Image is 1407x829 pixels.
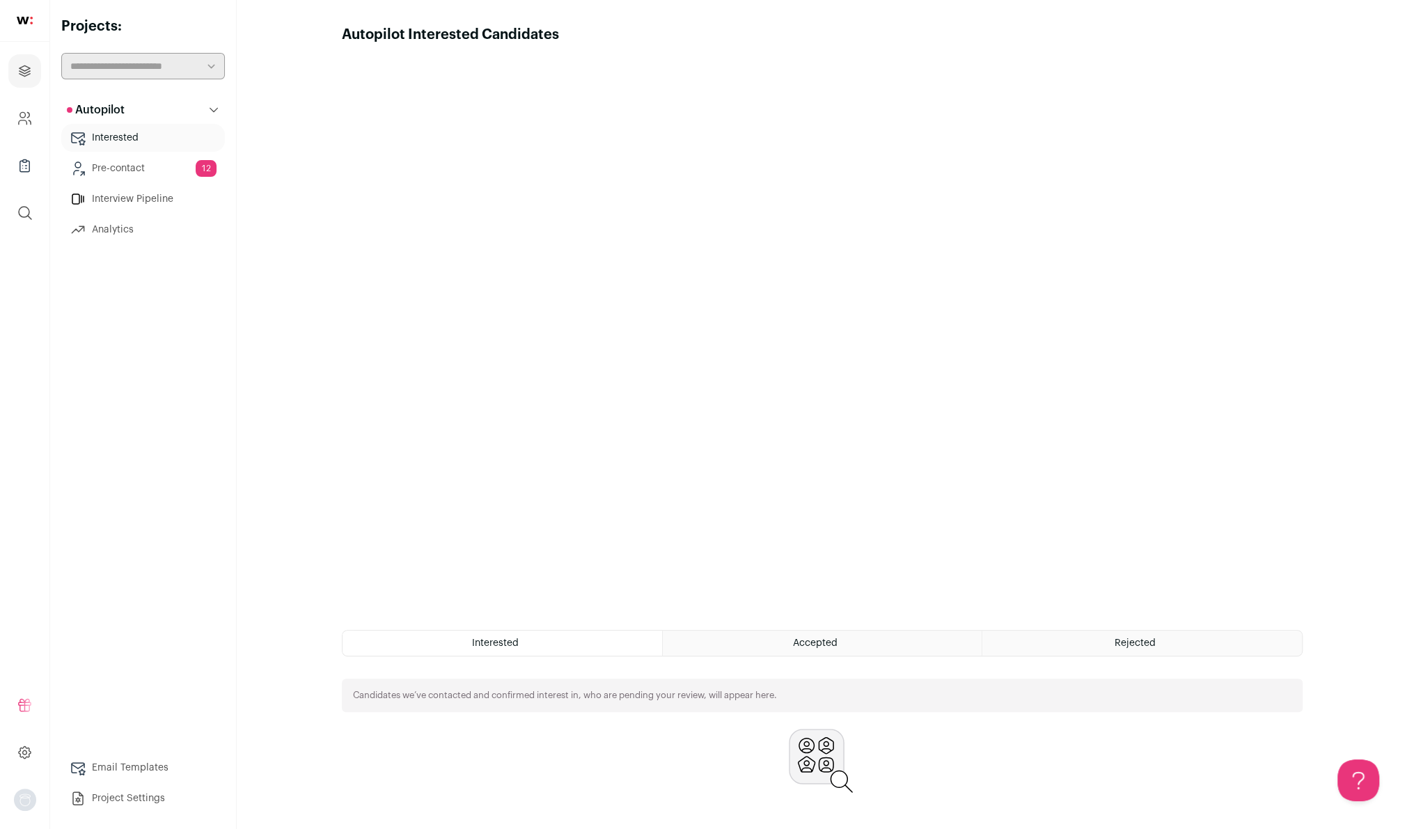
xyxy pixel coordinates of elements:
a: Pre-contact12 [61,155,225,182]
img: wellfound-shorthand-0d5821cbd27db2630d0214b213865d53afaa358527fdda9d0ea32b1df1b89c2c.svg [17,17,33,24]
a: Analytics [61,216,225,244]
a: Interview Pipeline [61,185,225,213]
iframe: Help Scout Beacon - Open [1337,759,1379,801]
a: Rejected [982,631,1301,656]
a: Accepted [663,631,982,656]
span: Accepted [793,638,838,648]
a: Company and ATS Settings [8,102,41,135]
span: 12 [196,160,217,177]
a: Company Lists [8,149,41,182]
a: Project Settings [61,784,225,812]
p: Candidates we’ve contacted and confirmed interest in, who are pending your review, will appear here. [353,690,777,701]
h1: Autopilot Interested Candidates [342,25,559,45]
button: Autopilot [61,96,225,124]
button: Open dropdown [14,789,36,811]
span: Rejected [1115,638,1156,648]
span: Interested [472,638,519,648]
img: nopic.png [14,789,36,811]
p: Autopilot [67,102,125,118]
h2: Projects: [61,17,225,36]
a: Projects [8,54,41,88]
iframe: Autopilot Interested [342,45,1303,613]
a: Interested [61,124,225,152]
a: Email Templates [61,754,225,782]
